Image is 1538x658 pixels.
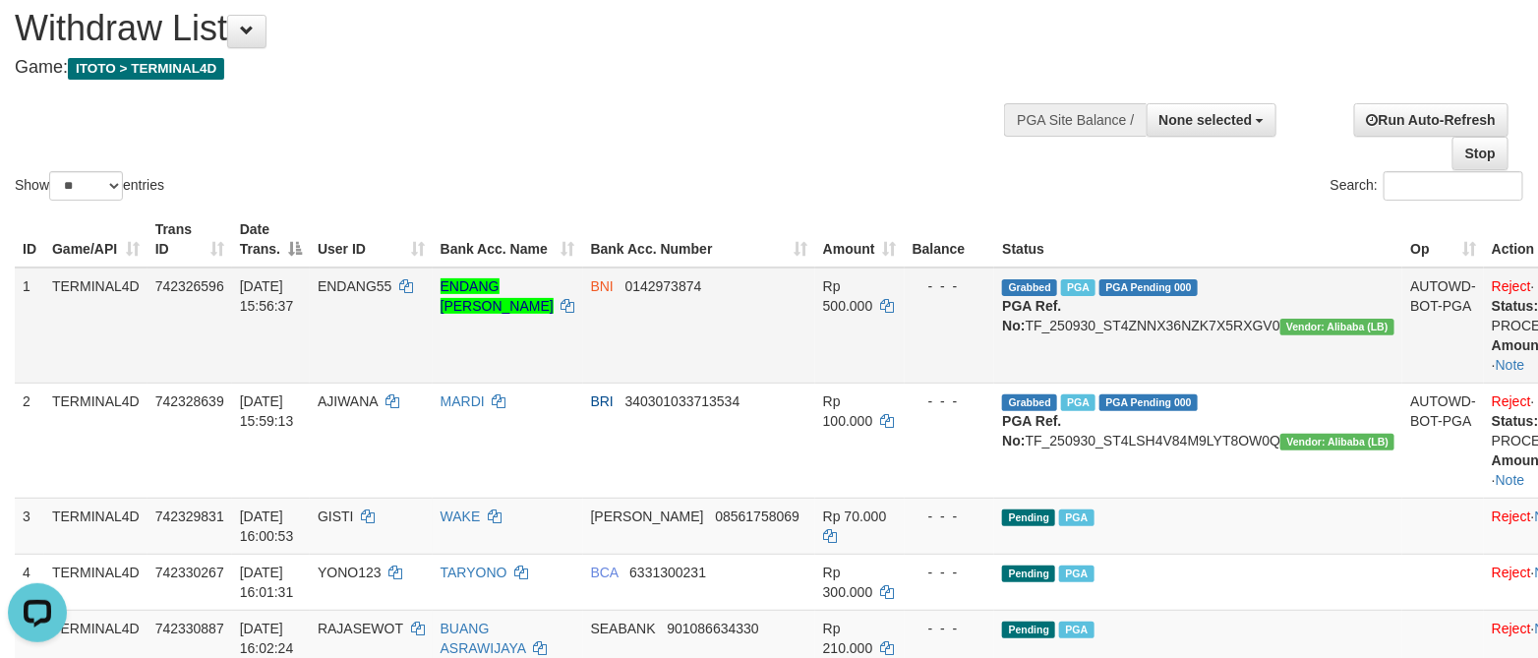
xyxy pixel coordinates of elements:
[44,211,148,268] th: Game/API: activate to sort column ascending
[715,508,799,524] span: Copy 08561758069 to clipboard
[240,393,294,429] span: [DATE] 15:59:13
[625,278,702,294] span: Copy 0142973874 to clipboard
[15,211,44,268] th: ID
[318,621,403,636] span: RAJASEWOT
[1492,508,1531,524] a: Reject
[1496,472,1525,488] a: Note
[994,211,1402,268] th: Status
[441,565,507,580] a: TARYONO
[441,393,485,409] a: MARDI
[913,276,987,296] div: - - -
[1002,509,1055,526] span: Pending
[823,278,873,314] span: Rp 500.000
[1492,413,1538,429] b: Status:
[44,554,148,610] td: TERMINAL4D
[155,278,224,294] span: 742326596
[232,211,310,268] th: Date Trans.: activate to sort column descending
[441,278,554,314] a: ENDANG [PERSON_NAME]
[318,278,391,294] span: ENDANG55
[1402,211,1484,268] th: Op: activate to sort column ascending
[1354,103,1508,137] a: Run Auto-Refresh
[318,508,354,524] span: GISTI
[1492,565,1531,580] a: Reject
[1147,103,1277,137] button: None selected
[15,554,44,610] td: 4
[913,619,987,638] div: - - -
[15,498,44,554] td: 3
[1384,171,1523,201] input: Search:
[591,621,656,636] span: SEABANK
[318,393,378,409] span: AJIWANA
[1002,413,1061,449] b: PGA Ref. No:
[591,565,619,580] span: BCA
[1496,357,1525,373] a: Note
[49,171,123,201] select: Showentries
[1159,112,1253,128] span: None selected
[433,211,583,268] th: Bank Acc. Name: activate to sort column ascending
[815,211,905,268] th: Amount: activate to sort column ascending
[994,383,1402,498] td: TF_250930_ST4LSH4V84M9LYT8OW0Q
[591,393,614,409] span: BRI
[15,383,44,498] td: 2
[8,8,67,67] button: Open LiveChat chat widget
[1059,566,1094,582] span: Marked by boxzainul
[44,268,148,384] td: TERMINAL4D
[1099,279,1198,296] span: PGA Pending
[1492,278,1531,294] a: Reject
[1492,393,1531,409] a: Reject
[1280,319,1394,335] span: Vendor URL: https://dashboard.q2checkout.com/secure
[15,58,1006,78] h4: Game:
[667,621,758,636] span: Copy 901086634330 to clipboard
[1059,622,1094,638] span: Marked by boxzainul
[1402,268,1484,384] td: AUTOWD-BOT-PGA
[155,393,224,409] span: 742328639
[1099,394,1198,411] span: PGA Pending
[823,508,887,524] span: Rp 70.000
[155,508,224,524] span: 742329831
[240,278,294,314] span: [DATE] 15:56:37
[625,393,740,409] span: Copy 340301033713534 to clipboard
[1002,622,1055,638] span: Pending
[1280,434,1394,450] span: Vendor URL: https://dashboard.q2checkout.com/secure
[240,508,294,544] span: [DATE] 16:00:53
[15,9,1006,48] h1: Withdraw List
[1002,298,1061,333] b: PGA Ref. No:
[441,621,526,656] a: BUANG ASRAWIJAYA
[913,391,987,411] div: - - -
[905,211,995,268] th: Balance
[1492,621,1531,636] a: Reject
[1452,137,1508,170] a: Stop
[155,621,224,636] span: 742330887
[68,58,224,80] span: ITOTO > TERMINAL4D
[155,565,224,580] span: 742330267
[44,383,148,498] td: TERMINAL4D
[823,621,873,656] span: Rp 210.000
[823,393,873,429] span: Rp 100.000
[994,268,1402,384] td: TF_250930_ST4ZNNX36NZK7X5RXGV0
[913,563,987,582] div: - - -
[1002,394,1057,411] span: Grabbed
[240,565,294,600] span: [DATE] 16:01:31
[15,268,44,384] td: 1
[1002,279,1057,296] span: Grabbed
[441,508,481,524] a: WAKE
[44,498,148,554] td: TERMINAL4D
[318,565,382,580] span: YONO123
[15,171,164,201] label: Show entries
[1059,509,1094,526] span: Marked by boxzainul
[583,211,815,268] th: Bank Acc. Number: activate to sort column ascending
[629,565,706,580] span: Copy 6331300231 to clipboard
[823,565,873,600] span: Rp 300.000
[591,508,704,524] span: [PERSON_NAME]
[1004,103,1146,137] div: PGA Site Balance /
[1402,383,1484,498] td: AUTOWD-BOT-PGA
[591,278,614,294] span: BNI
[1492,298,1538,314] b: Status:
[240,621,294,656] span: [DATE] 16:02:24
[1061,394,1095,411] span: Marked by boxzainul
[1331,171,1523,201] label: Search:
[310,211,433,268] th: User ID: activate to sort column ascending
[1002,566,1055,582] span: Pending
[148,211,232,268] th: Trans ID: activate to sort column ascending
[913,507,987,526] div: - - -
